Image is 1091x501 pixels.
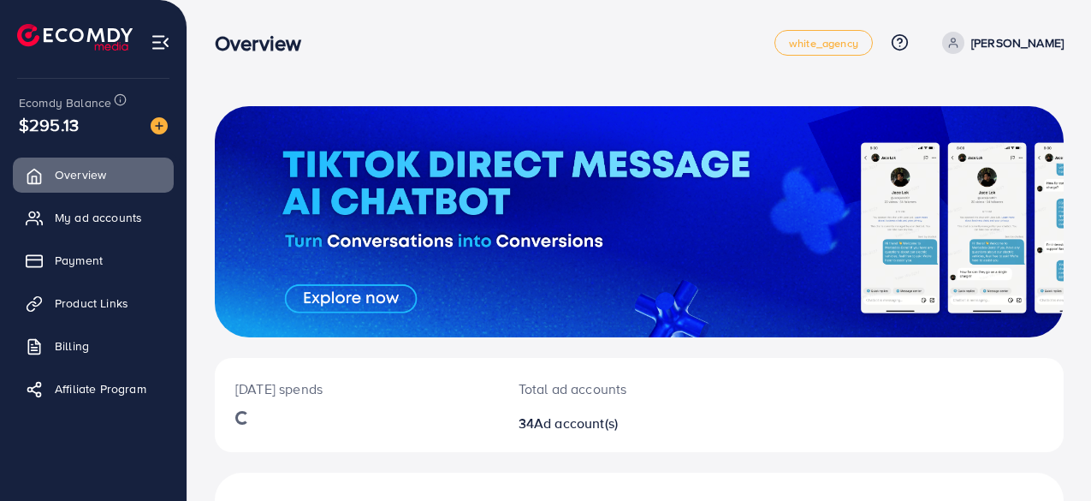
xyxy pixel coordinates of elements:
[235,379,477,399] p: [DATE] spends
[55,209,142,226] span: My ad accounts
[13,286,174,320] a: Product Links
[151,117,168,134] img: image
[774,30,873,56] a: white_agency
[13,372,174,406] a: Affiliate Program
[789,38,858,49] span: white_agency
[519,379,690,399] p: Total ad accounts
[935,32,1064,54] a: [PERSON_NAME]
[55,380,146,397] span: Affiliate Program
[519,415,690,432] h2: 34
[55,337,89,355] span: Billing
[13,329,174,363] a: Billing
[13,158,174,192] a: Overview
[19,112,79,137] span: $295.13
[13,200,174,235] a: My ad accounts
[971,33,1064,53] p: [PERSON_NAME]
[534,414,618,432] span: Ad account(s)
[215,31,315,56] h3: Overview
[13,243,174,277] a: Payment
[55,252,103,269] span: Payment
[19,94,111,111] span: Ecomdy Balance
[55,295,128,312] span: Product Links
[17,24,133,51] img: logo
[55,166,106,183] span: Overview
[151,33,170,52] img: menu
